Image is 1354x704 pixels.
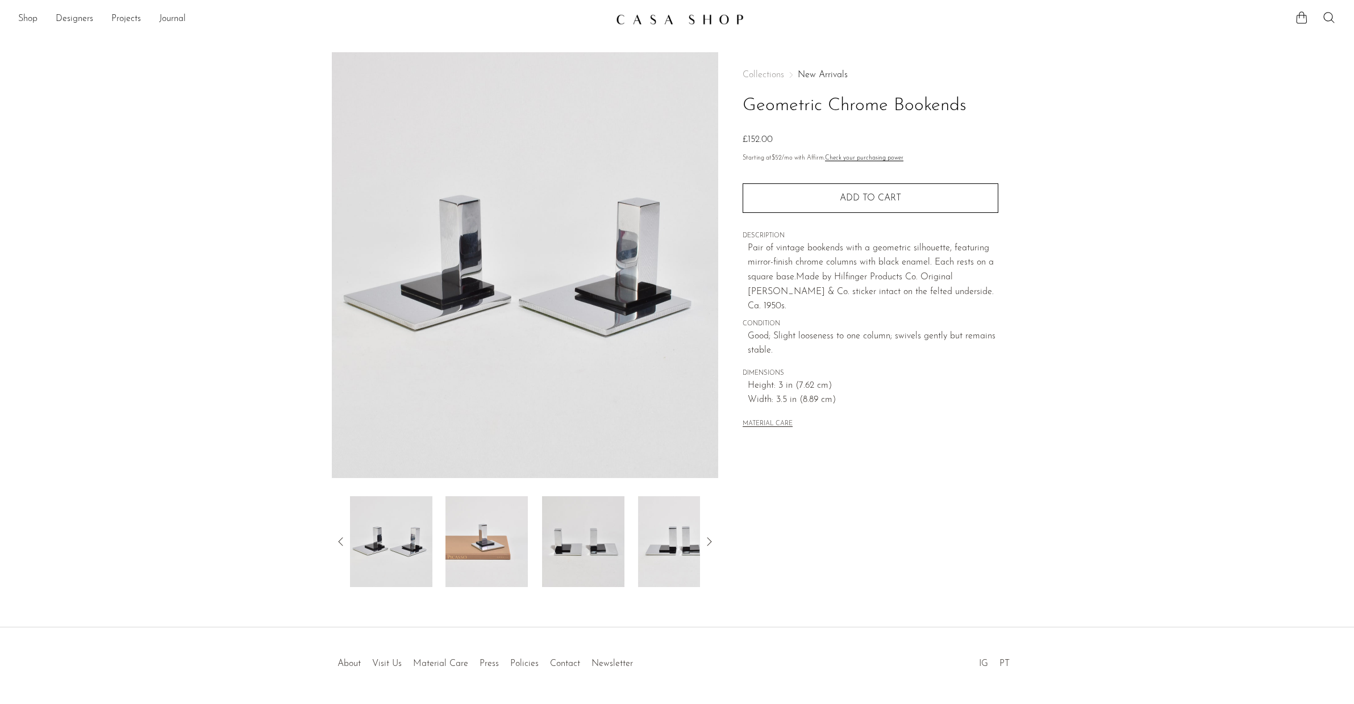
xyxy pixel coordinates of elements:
[743,153,998,164] p: Starting at /mo with Affirm.
[743,231,998,241] span: DESCRIPTION
[999,659,1010,668] a: PT
[979,659,988,668] a: IG
[743,420,793,429] button: MATERIAL CARE
[743,319,998,329] span: CONDITION
[550,659,580,668] a: Contact
[743,70,784,79] span: Collections
[159,12,186,27] a: Journal
[350,496,432,587] img: Geometric Chrome Bookends
[332,650,639,672] ul: Quick links
[772,155,782,161] span: $52
[748,393,998,408] span: Width: 3.5 in (8.89 cm)
[743,368,998,379] span: DIMENSIONS
[18,10,607,29] ul: NEW HEADER MENU
[510,659,539,668] a: Policies
[338,659,361,668] a: About
[973,650,1015,672] ul: Social Medias
[332,52,719,478] img: Geometric Chrome Bookends
[480,659,499,668] a: Press
[748,241,998,314] p: Pair of vintage bookends with a geometric silhouette, featuring mirror-finish chrome columns with...
[18,10,607,29] nav: Desktop navigation
[445,496,528,587] img: Geometric Chrome Bookends
[413,659,468,668] a: Material Care
[798,70,848,79] a: New Arrivals
[542,496,624,587] img: Geometric Chrome Bookends
[743,70,998,79] nav: Breadcrumbs
[743,135,773,144] span: £152.00
[840,193,901,204] span: Add to cart
[56,12,93,27] a: Designers
[18,12,38,27] a: Shop
[825,155,903,161] a: Check your purchasing power - Learn more about Affirm Financing (opens in modal)
[638,496,720,587] img: Geometric Chrome Bookends
[748,329,998,358] span: Good; Slight looseness to one column; swivels gently but remains stable.
[743,183,998,213] button: Add to cart
[748,379,998,393] span: Height: 3 in (7.62 cm)
[743,91,998,120] h1: Geometric Chrome Bookends
[111,12,141,27] a: Projects
[372,659,402,668] a: Visit Us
